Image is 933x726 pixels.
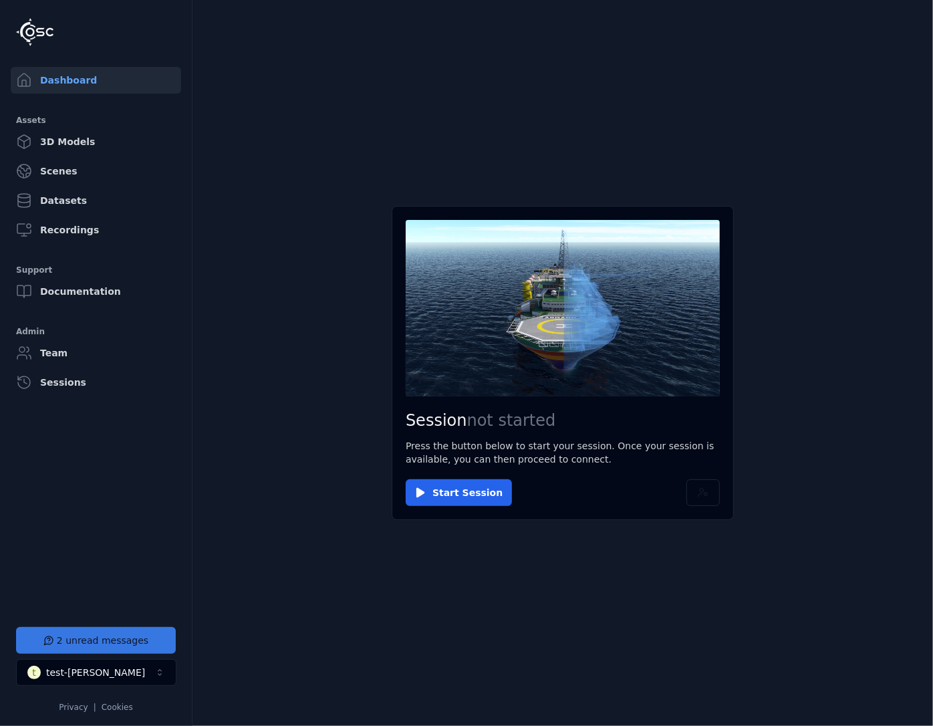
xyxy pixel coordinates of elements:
a: Documentation [11,278,181,305]
a: Recordings [11,217,181,243]
div: Admin [16,324,176,340]
a: Datasets [11,187,181,214]
span: | [94,703,96,712]
a: 3D Models [11,128,181,155]
p: Press the button below to start your session. Once your session is available, you can then procee... [406,439,720,466]
a: Dashboard [11,67,181,94]
a: Sessions [11,369,181,396]
div: Support [16,262,176,278]
div: Assets [16,112,176,128]
div: t [27,666,41,679]
a: Team [11,340,181,366]
button: 2 unread messages [16,627,176,654]
button: Start Session [406,479,512,506]
h2: Session [406,410,720,431]
a: Privacy [59,703,88,712]
img: Logo [16,18,53,46]
button: Select a workspace [16,659,176,686]
span: not started [467,411,556,430]
a: Scenes [11,158,181,185]
a: Cookies [102,703,133,712]
div: test-[PERSON_NAME] [46,666,145,679]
